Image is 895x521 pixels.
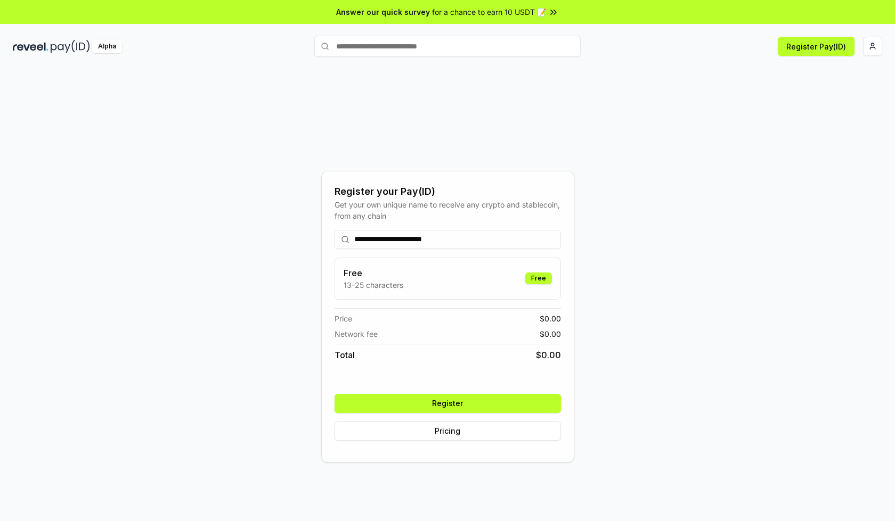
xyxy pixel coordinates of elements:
img: reveel_dark [13,40,48,53]
button: Register Pay(ID) [778,37,855,56]
div: Free [525,272,552,284]
span: for a chance to earn 10 USDT 📝 [432,6,546,18]
span: $ 0.00 [536,349,561,361]
div: Register your Pay(ID) [335,184,561,199]
span: Total [335,349,355,361]
button: Pricing [335,421,561,441]
img: pay_id [51,40,90,53]
button: Register [335,394,561,413]
span: Network fee [335,328,378,340]
div: Get your own unique name to receive any crypto and stablecoin, from any chain [335,199,561,221]
p: 13-25 characters [344,279,403,291]
span: $ 0.00 [540,328,561,340]
span: $ 0.00 [540,313,561,324]
span: Answer our quick survey [336,6,430,18]
div: Alpha [92,40,122,53]
span: Price [335,313,352,324]
h3: Free [344,267,403,279]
